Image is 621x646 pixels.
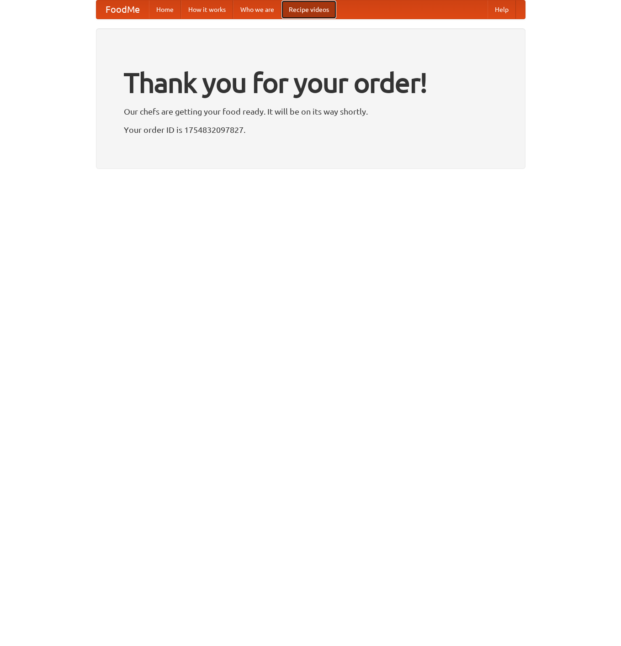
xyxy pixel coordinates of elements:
[181,0,233,19] a: How it works
[488,0,516,19] a: Help
[233,0,281,19] a: Who we are
[124,61,498,105] h1: Thank you for your order!
[124,105,498,118] p: Our chefs are getting your food ready. It will be on its way shortly.
[281,0,336,19] a: Recipe videos
[149,0,181,19] a: Home
[96,0,149,19] a: FoodMe
[124,123,498,137] p: Your order ID is 1754832097827.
